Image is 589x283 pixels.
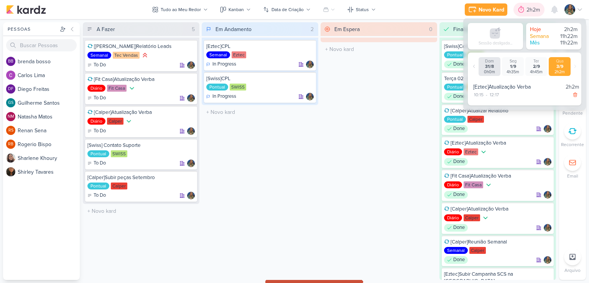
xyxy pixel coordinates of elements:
[444,43,551,50] div: [Swiss]Conferência Leads
[87,192,106,199] div: To Do
[527,64,546,69] div: 2/9
[503,69,522,74] div: 4h35m
[94,94,106,102] p: To Do
[18,99,80,107] div: G u i l h e r m e S a n t o s
[8,87,13,91] p: DF
[544,256,551,264] img: Isabella Gutierres
[453,25,477,33] div: Finalizado
[18,140,80,148] div: R o g e r i o B i s p o
[6,5,46,14] img: kardz.app
[8,101,13,105] p: GS
[489,91,500,98] div: 12:17
[111,150,127,157] div: SWISS
[306,61,314,68] div: Responsável: Isabella Gutierres
[567,173,578,179] p: Email
[453,158,465,166] p: Done
[187,94,195,102] div: Responsável: Isabella Gutierres
[6,126,15,135] div: Renan Sena
[94,127,106,135] p: To Do
[8,59,13,64] p: bb
[216,25,252,33] div: Em Andamento
[8,128,13,133] p: RS
[306,93,314,100] div: Responsável: Isabella Gutierres
[544,224,551,232] img: Isabella Gutierres
[464,181,483,188] div: Fit Casa
[544,125,551,133] div: Responsável: Isabella Gutierres
[206,51,230,58] div: Semanal
[187,192,195,199] img: Isabella Gutierres
[232,51,246,58] div: Eztec
[107,85,127,92] div: Fit Casa
[87,94,106,102] div: To Do
[444,239,551,245] div: [Calper]Reunião Semanal
[187,61,195,69] div: Responsável: Isabella Gutierres
[18,85,80,93] div: D i e g o F r e i t a s
[6,153,15,163] img: Sharlene Khoury
[444,173,551,179] div: [Fit Casa]Atualização Verba
[465,3,507,16] button: Novo Kard
[426,25,436,33] div: 0
[87,150,109,157] div: Pontual
[97,25,115,33] div: A Fazer
[306,93,314,100] img: Isabella Gutierres
[453,191,465,199] p: Done
[444,84,466,90] div: Pontual
[527,69,546,74] div: 4h45m
[206,61,236,68] div: In Progress
[8,142,13,146] p: RB
[94,61,106,69] p: To Do
[563,110,583,117] p: Pendente
[544,224,551,232] div: Responsável: Isabella Gutierres
[554,39,577,46] div: 11h22m
[453,224,465,232] p: Done
[480,64,499,69] div: 31/8
[306,61,314,68] img: Isabella Gutierres
[444,51,466,58] div: Pontual
[187,127,195,135] div: Responsável: Isabella Gutierres
[6,84,15,94] div: Diego Freitas
[544,125,551,133] img: Isabella Gutierres
[189,25,198,33] div: 5
[6,140,15,149] div: Rogerio Bispo
[187,192,195,199] div: Responsável: Isabella Gutierres
[530,26,553,33] div: Hoje
[479,6,504,14] div: Novo Kard
[503,64,522,69] div: 1/9
[87,118,105,125] div: Diário
[530,33,553,40] div: Semana
[87,174,195,181] div: [Calper]Subir peças Setembro
[526,6,542,14] div: 2h2m
[6,26,58,33] div: Pessoas
[87,85,105,92] div: Diário
[308,25,317,33] div: 2
[125,117,133,125] div: Prioridade Baixa
[444,75,551,82] div: Terça 02 - Google Experts 10h
[87,160,106,167] div: To Do
[564,267,581,274] p: Arquivo
[444,107,551,114] div: [Calper]Atualizar Relatório
[87,76,195,83] div: [Fit Casa]Atualização Verba
[187,160,195,167] img: Isabella Gutierres
[464,148,478,155] div: Eztec
[469,247,486,254] div: Calper
[479,41,512,46] div: Sessão desligada...
[141,51,149,59] div: Prioridade Alta
[322,44,436,55] input: + Novo kard
[187,61,195,69] img: Isabella Gutierres
[87,109,195,116] div: [Calper]Atualização Verba
[87,183,109,189] div: Pontual
[206,93,236,100] div: In Progress
[18,71,80,79] div: C a r l o s L i m a
[18,113,80,121] div: N a t a s h a M a t o s
[444,116,466,123] div: Pontual
[554,26,577,33] div: 2h2m
[484,91,489,98] div: -
[18,58,80,66] div: b r e n d a b o s s o
[87,52,111,59] div: Semanal
[206,43,314,50] div: [Eztec]CPL
[6,71,15,80] img: Carlos Lima
[107,118,123,125] div: Calper
[334,25,360,33] div: Em Espera
[206,75,314,82] div: [Swiss]CPL
[444,214,462,221] div: Diário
